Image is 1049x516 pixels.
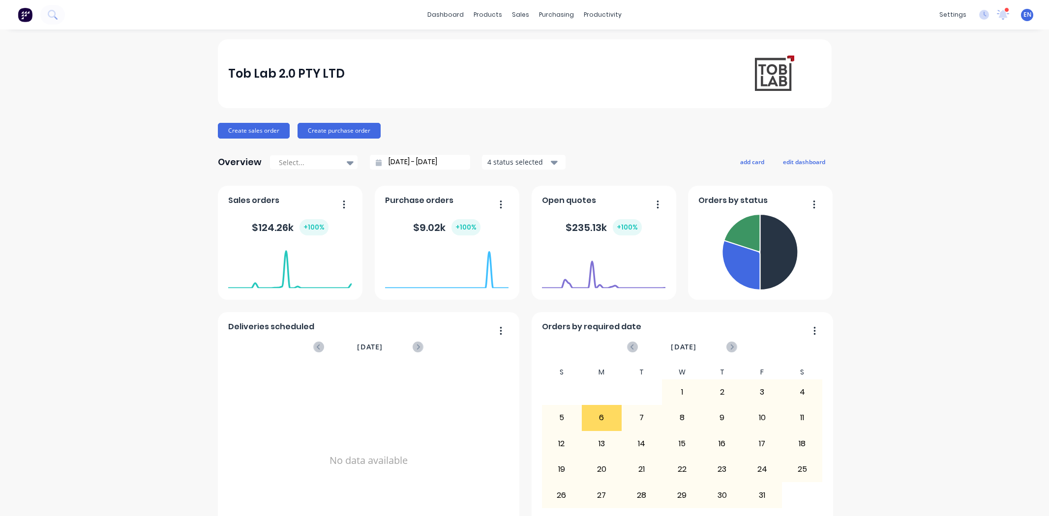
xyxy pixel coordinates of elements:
[782,431,822,456] div: 18
[613,219,642,235] div: + 100 %
[622,457,661,482] div: 21
[743,380,782,404] div: 3
[622,365,662,379] div: T
[228,64,345,84] div: Tob Lab 2.0 PTY LTD
[18,7,32,22] img: Factory
[782,457,822,482] div: 25
[662,431,702,456] div: 15
[934,7,971,22] div: settings
[662,380,702,404] div: 1
[469,7,507,22] div: products
[752,53,795,94] img: Tob Lab 2.0 PTY LTD
[698,195,768,206] span: Orders by status
[579,7,627,22] div: productivity
[671,342,696,352] span: [DATE]
[218,152,262,172] div: Overview
[422,7,469,22] a: dashboard
[542,483,581,507] div: 26
[582,405,622,430] div: 6
[252,219,329,235] div: $ 124.26k
[541,365,582,379] div: S
[662,483,702,507] div: 29
[662,457,702,482] div: 22
[582,483,622,507] div: 27
[451,219,480,235] div: + 100 %
[702,483,742,507] div: 30
[782,365,822,379] div: S
[702,365,742,379] div: T
[542,431,581,456] div: 12
[228,195,279,206] span: Sales orders
[542,195,596,206] span: Open quotes
[782,380,822,404] div: 4
[385,195,453,206] span: Purchase orders
[228,321,314,333] span: Deliveries scheduled
[662,365,702,379] div: W
[702,380,742,404] div: 2
[298,123,381,139] button: Create purchase order
[702,431,742,456] div: 16
[702,457,742,482] div: 23
[482,155,566,170] button: 4 status selected
[662,405,702,430] div: 8
[622,483,661,507] div: 28
[622,431,661,456] div: 14
[300,219,329,235] div: + 100 %
[507,7,534,22] div: sales
[622,405,661,430] div: 7
[777,155,832,168] button: edit dashboard
[218,123,290,139] button: Create sales order
[742,365,782,379] div: F
[743,483,782,507] div: 31
[582,365,622,379] div: M
[413,219,480,235] div: $ 9.02k
[702,405,742,430] div: 9
[534,7,579,22] div: purchasing
[743,431,782,456] div: 17
[782,405,822,430] div: 11
[743,405,782,430] div: 10
[566,219,642,235] div: $ 235.13k
[487,157,549,167] div: 4 status selected
[542,457,581,482] div: 19
[734,155,771,168] button: add card
[1023,10,1031,19] span: EN
[357,342,383,352] span: [DATE]
[743,457,782,482] div: 24
[542,405,581,430] div: 5
[582,457,622,482] div: 20
[582,431,622,456] div: 13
